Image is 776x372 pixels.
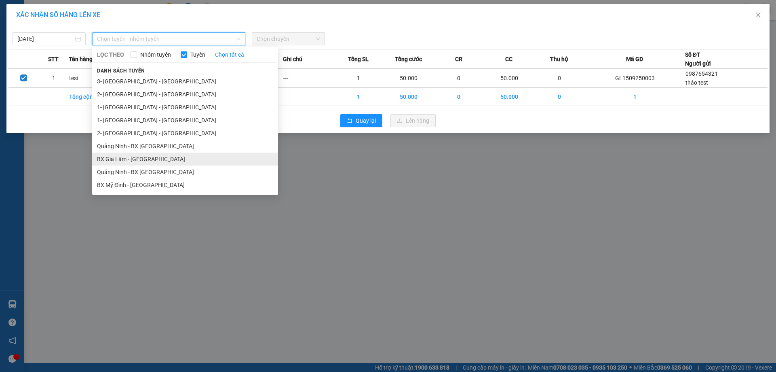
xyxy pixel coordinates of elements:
[92,67,150,74] span: Danh sách tuyến
[69,88,119,106] td: Tổng cộng
[455,55,462,64] span: CR
[97,33,240,45] span: Chọn tuyến - nhóm tuyến
[505,55,512,64] span: CC
[333,88,383,106] td: 1
[92,114,278,127] li: 1- [GEOGRAPHIC_DATA] - [GEOGRAPHIC_DATA]
[584,88,685,106] td: 1
[484,88,534,106] td: 50.000
[384,88,434,106] td: 50.000
[685,50,711,68] div: Số ĐT Người gửi
[584,69,685,88] td: GL1509250003
[137,50,174,59] span: Nhóm tuyến
[92,88,278,101] li: 2- [GEOGRAPHIC_DATA] - [GEOGRAPHIC_DATA]
[434,69,484,88] td: 0
[395,55,422,64] span: Tổng cước
[434,88,484,106] td: 0
[356,116,376,125] span: Quay lại
[283,69,333,88] td: ---
[187,50,209,59] span: Tuyến
[39,69,69,88] td: 1
[747,4,770,27] button: Close
[384,69,434,88] td: 50.000
[92,140,278,153] li: Quảng Ninh - BX [GEOGRAPHIC_DATA]
[333,69,383,88] td: 1
[92,127,278,140] li: 2- [GEOGRAPHIC_DATA] - [GEOGRAPHIC_DATA]
[685,70,718,77] span: 0987654321
[69,55,93,64] span: Tên hàng
[340,114,382,127] button: rollbackQuay lại
[626,55,643,64] span: Mã GD
[92,179,278,191] li: BX Mỹ Đình - [GEOGRAPHIC_DATA]
[283,55,302,64] span: Ghi chú
[484,69,534,88] td: 50.000
[92,166,278,179] li: Quảng Ninh - BX [GEOGRAPHIC_DATA]
[685,79,708,86] span: thảo test
[348,55,369,64] span: Tổng SL
[92,153,278,166] li: BX Gia Lâm - [GEOGRAPHIC_DATA]
[390,114,436,127] button: uploadLên hàng
[534,69,584,88] td: 0
[92,101,278,114] li: 1- [GEOGRAPHIC_DATA] - [GEOGRAPHIC_DATA]
[236,36,241,41] span: down
[16,11,100,19] span: XÁC NHẬN SỐ HÀNG LÊN XE
[257,33,320,45] span: Chọn chuyến
[97,50,124,59] span: LỌC THEO
[92,75,278,88] li: 3- [GEOGRAPHIC_DATA] - [GEOGRAPHIC_DATA]
[48,55,59,64] span: STT
[215,50,244,59] a: Chọn tất cả
[550,55,568,64] span: Thu hộ
[755,12,761,18] span: close
[534,88,584,106] td: 0
[69,69,119,88] td: test
[17,34,74,43] input: 15/09/2025
[347,118,352,124] span: rollback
